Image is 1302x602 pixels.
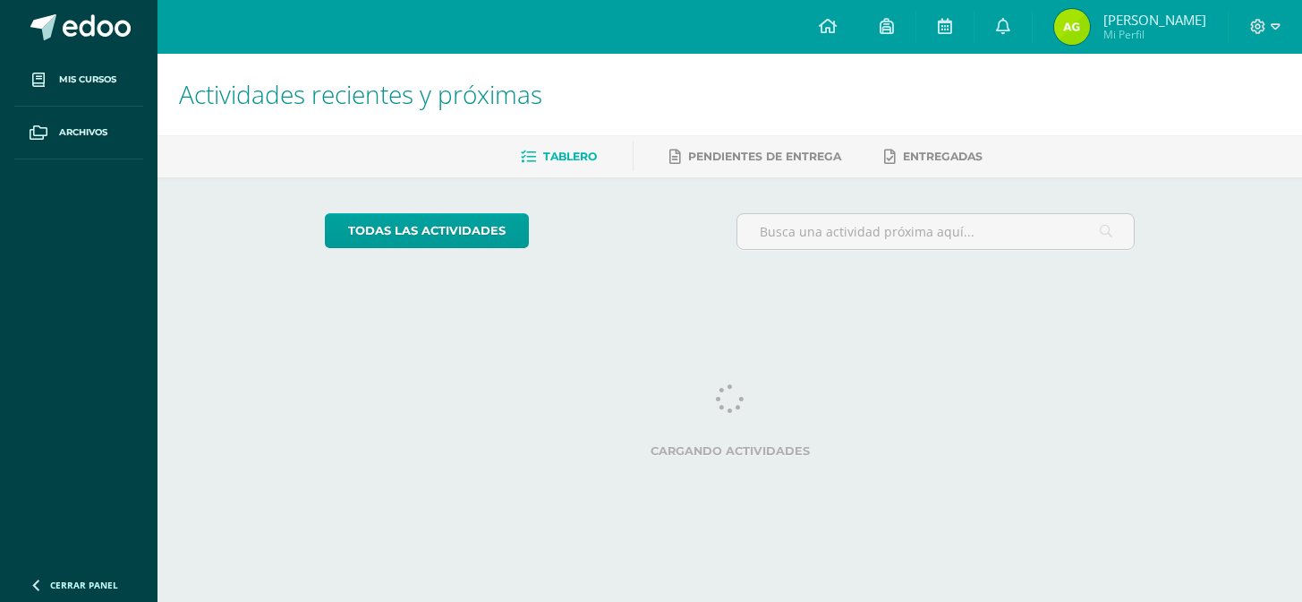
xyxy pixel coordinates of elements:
[1054,9,1090,45] img: 7f81f4ba5cc2156d4da63f1ddbdbb887.png
[521,142,597,171] a: Tablero
[903,150,983,163] span: Entregadas
[543,150,597,163] span: Tablero
[179,77,542,111] span: Actividades recientes y próximas
[325,444,1135,458] label: Cargando actividades
[325,213,529,248] a: todas las Actividades
[50,579,118,591] span: Cerrar panel
[1103,11,1206,29] span: [PERSON_NAME]
[737,214,1134,249] input: Busca una actividad próxima aquí...
[688,150,841,163] span: Pendientes de entrega
[59,73,116,87] span: Mis cursos
[59,125,107,140] span: Archivos
[669,142,841,171] a: Pendientes de entrega
[14,54,143,107] a: Mis cursos
[884,142,983,171] a: Entregadas
[1103,27,1206,42] span: Mi Perfil
[14,107,143,159] a: Archivos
